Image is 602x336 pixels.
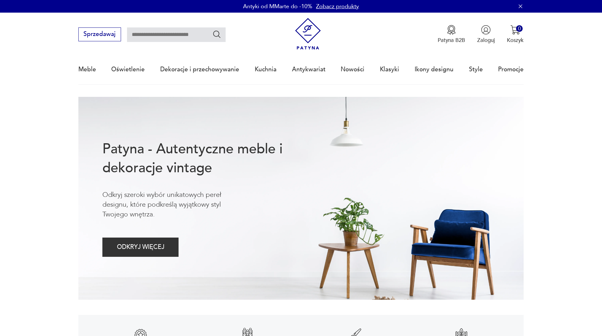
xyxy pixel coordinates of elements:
button: Szukaj [212,30,222,39]
a: Ikony designu [415,55,453,84]
a: Klasyki [380,55,399,84]
a: Promocje [498,55,524,84]
a: Sprzedawaj [78,32,121,37]
a: Antykwariat [292,55,325,84]
a: Zobacz produkty [316,3,359,10]
div: 0 [516,25,523,32]
a: Kuchnia [255,55,277,84]
img: Patyna - sklep z meblami i dekoracjami vintage [292,18,324,50]
h1: Patyna - Autentyczne meble i dekoracje vintage [102,140,307,178]
button: Patyna B2B [438,25,465,44]
a: Dekoracje i przechowywanie [160,55,239,84]
a: Nowości [341,55,364,84]
p: Koszyk [507,37,524,44]
p: Antyki od MMarte do -10% [243,3,312,10]
a: Meble [78,55,96,84]
a: Oświetlenie [111,55,145,84]
p: Patyna B2B [438,37,465,44]
img: Ikona koszyka [510,25,520,35]
button: ODKRYJ WIĘCEJ [102,238,179,257]
button: Zaloguj [477,25,495,44]
button: 0Koszyk [507,25,524,44]
a: ODKRYJ WIĘCEJ [102,245,179,250]
img: Ikona medalu [447,25,456,35]
a: Ikona medaluPatyna B2B [438,25,465,44]
button: Sprzedawaj [78,27,121,41]
p: Zaloguj [477,37,495,44]
a: Style [469,55,483,84]
img: Ikonka użytkownika [481,25,491,35]
p: Odkryj szeroki wybór unikatowych pereł designu, które podkreślą wyjątkowy styl Twojego wnętrza. [102,190,246,220]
